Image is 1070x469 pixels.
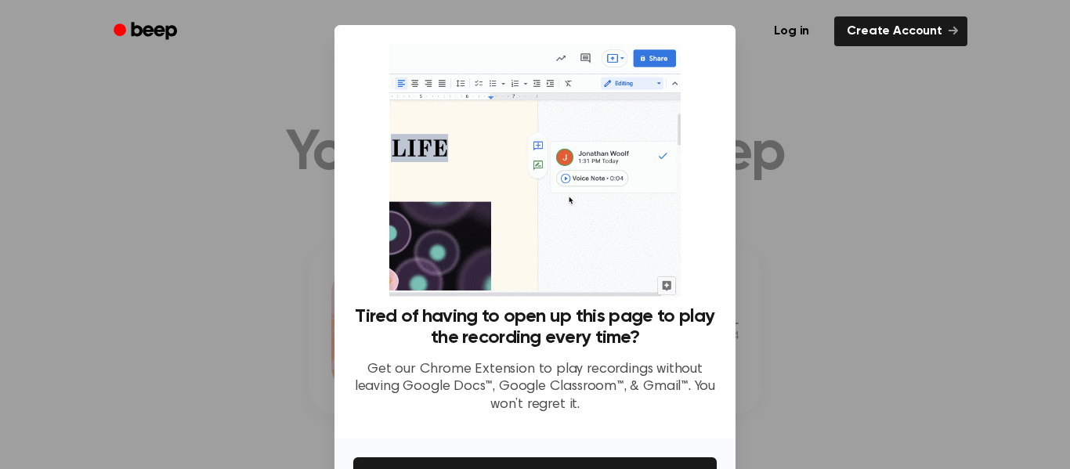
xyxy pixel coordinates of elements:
[758,13,825,49] a: Log in
[834,16,967,46] a: Create Account
[353,361,717,414] p: Get our Chrome Extension to play recordings without leaving Google Docs™, Google Classroom™, & Gm...
[103,16,191,47] a: Beep
[389,44,680,297] img: Beep extension in action
[353,306,717,348] h3: Tired of having to open up this page to play the recording every time?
